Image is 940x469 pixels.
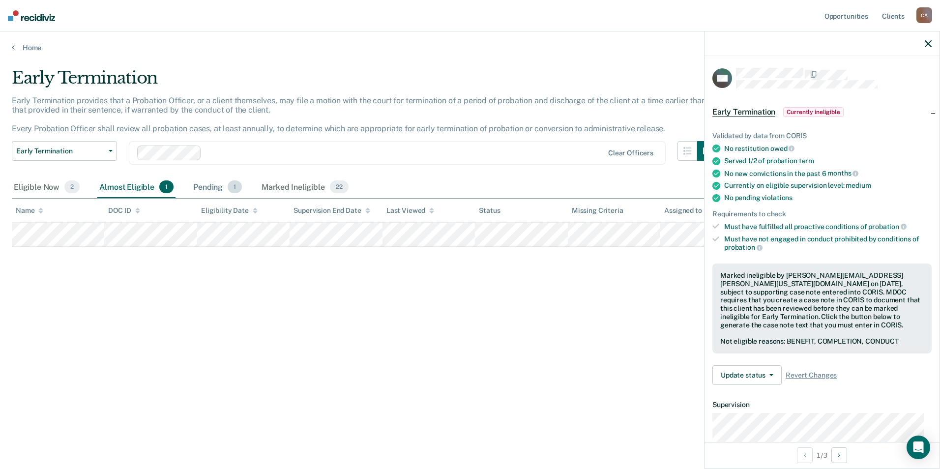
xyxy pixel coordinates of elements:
[907,436,930,459] div: Open Intercom Messenger
[12,176,82,198] div: Eligible Now
[664,206,710,215] div: Assigned to
[724,144,932,153] div: No restitution
[12,43,928,52] a: Home
[712,210,932,218] div: Requirements to check
[97,176,176,198] div: Almost Eligible
[330,180,349,193] span: 22
[724,169,932,178] div: No new convictions in the past 6
[831,447,847,463] button: Next Opportunity
[386,206,434,215] div: Last Viewed
[294,206,370,215] div: Supervision End Date
[12,96,706,134] p: Early Termination provides that a Probation Officer, or a client themselves, may file a motion wi...
[770,145,794,152] span: owed
[720,271,924,329] div: Marked ineligible by [PERSON_NAME][EMAIL_ADDRESS][PERSON_NAME][US_STATE][DOMAIN_NAME] on [DATE], ...
[201,206,258,215] div: Eligibility Date
[228,180,242,193] span: 1
[712,401,932,409] dt: Supervision
[712,132,932,140] div: Validated by data from CORIS
[724,181,932,190] div: Currently on eligible supervision level:
[868,223,907,231] span: probation
[705,442,940,468] div: 1 / 3
[479,206,500,215] div: Status
[724,243,763,251] span: probation
[16,147,105,155] span: Early Termination
[705,96,940,128] div: Early TerminationCurrently ineligible
[260,176,350,198] div: Marked Ineligible
[783,107,844,117] span: Currently ineligible
[724,235,932,252] div: Must have not engaged in conduct prohibited by conditions of
[846,181,871,189] span: medium
[64,180,80,193] span: 2
[786,371,837,380] span: Revert Changes
[8,10,55,21] img: Recidiviz
[712,365,782,385] button: Update status
[720,337,924,346] div: Not eligible reasons: BENEFIT, COMPLETION, CONDUCT
[108,206,140,215] div: DOC ID
[191,176,244,198] div: Pending
[799,157,814,165] span: term
[827,169,858,177] span: months
[916,7,932,23] div: C A
[712,107,775,117] span: Early Termination
[12,68,717,96] div: Early Termination
[159,180,174,193] span: 1
[572,206,623,215] div: Missing Criteria
[762,194,793,202] span: violations
[724,157,932,165] div: Served 1/2 of probation
[608,149,653,157] div: Clear officers
[724,194,932,202] div: No pending
[724,222,932,231] div: Must have fulfilled all proactive conditions of
[16,206,43,215] div: Name
[797,447,813,463] button: Previous Opportunity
